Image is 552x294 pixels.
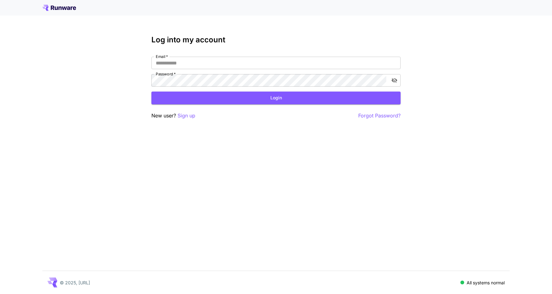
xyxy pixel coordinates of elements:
[178,112,195,120] button: Sign up
[151,112,195,120] p: New user?
[60,279,90,286] p: © 2025, [URL]
[151,92,401,104] button: Login
[156,54,168,59] label: Email
[358,112,401,120] button: Forgot Password?
[156,71,176,77] label: Password
[467,279,505,286] p: All systems normal
[389,75,400,86] button: toggle password visibility
[151,36,401,44] h3: Log into my account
